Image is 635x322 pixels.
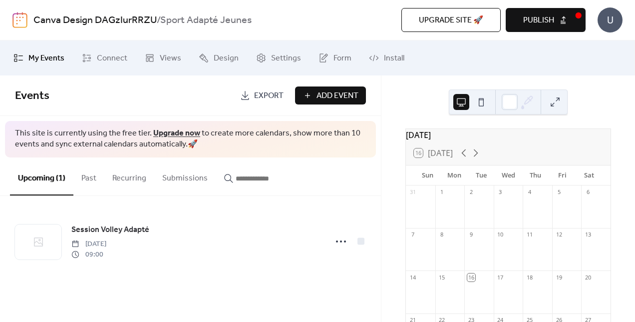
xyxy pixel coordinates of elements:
[401,8,501,32] button: Upgrade site 🚀
[6,44,72,71] a: My Events
[333,52,351,64] span: Form
[584,273,592,281] div: 20
[295,86,366,104] button: Add Event
[414,165,441,185] div: Sun
[441,165,468,185] div: Mon
[419,14,483,26] span: Upgrade site 🚀
[522,165,549,185] div: Thu
[526,188,533,196] div: 4
[555,273,563,281] div: 19
[153,125,200,141] a: Upgrade now
[497,188,504,196] div: 3
[467,231,475,238] div: 9
[73,157,104,194] button: Past
[467,188,475,196] div: 2
[71,249,106,260] span: 09:00
[497,231,504,238] div: 10
[74,44,135,71] a: Connect
[384,52,404,64] span: Install
[506,8,586,32] button: Publish
[409,273,416,281] div: 14
[495,165,522,185] div: Wed
[160,52,181,64] span: Views
[137,44,189,71] a: Views
[497,273,504,281] div: 17
[311,44,359,71] a: Form
[438,273,446,281] div: 15
[584,188,592,196] div: 6
[160,11,252,30] b: Sport Adapté Jeunes
[71,239,106,249] span: [DATE]
[254,90,284,102] span: Export
[15,85,49,107] span: Events
[555,188,563,196] div: 5
[526,273,533,281] div: 18
[361,44,412,71] a: Install
[97,52,127,64] span: Connect
[526,231,533,238] div: 11
[438,231,446,238] div: 8
[438,188,446,196] div: 1
[584,231,592,238] div: 13
[468,165,495,185] div: Tue
[154,157,216,194] button: Submissions
[249,44,309,71] a: Settings
[409,188,416,196] div: 31
[157,11,160,30] b: /
[555,231,563,238] div: 12
[191,44,246,71] a: Design
[409,231,416,238] div: 7
[12,12,27,28] img: logo
[71,224,149,236] span: Session Volley Adapté
[10,157,73,195] button: Upcoming (1)
[523,14,554,26] span: Publish
[71,223,149,236] a: Session Volley Adapté
[406,129,611,141] div: [DATE]
[33,11,157,30] a: Canva Design DAGzIurRRZU
[233,86,291,104] a: Export
[317,90,358,102] span: Add Event
[576,165,603,185] div: Sat
[598,7,623,32] div: U
[15,128,366,150] span: This site is currently using the free tier. to create more calendars, show more than 10 events an...
[271,52,301,64] span: Settings
[467,273,475,281] div: 16
[214,52,239,64] span: Design
[549,165,576,185] div: Fri
[28,52,64,64] span: My Events
[104,157,154,194] button: Recurring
